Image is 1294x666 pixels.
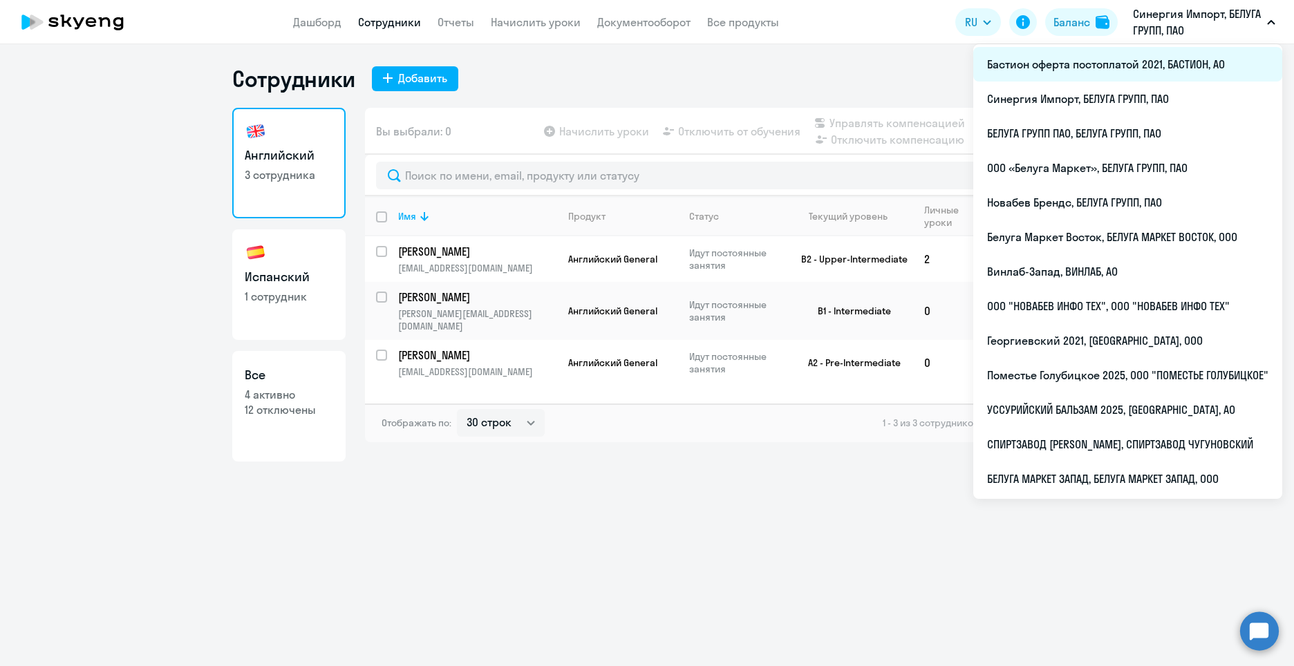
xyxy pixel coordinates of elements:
div: Статус [689,210,784,222]
button: RU [955,8,1001,36]
div: Имя [398,210,416,222]
span: Английский General [568,253,657,265]
button: Добавить [372,66,458,91]
p: [PERSON_NAME][EMAIL_ADDRESS][DOMAIN_NAME] [398,307,556,332]
h3: Все [245,366,333,384]
a: Все продукты [707,15,779,29]
p: 4 активно [245,387,333,402]
p: 12 отключены [245,402,333,417]
a: Начислить уроки [491,15,581,29]
td: 1 [973,236,1023,282]
td: B1 - Intermediate [785,282,913,340]
div: Личные уроки [924,204,972,229]
span: RU [965,14,977,30]
span: Английский General [568,305,657,317]
p: Идут постоянные занятия [689,247,784,272]
a: [PERSON_NAME] [398,289,556,305]
td: B2 - Upper-Intermediate [785,236,913,282]
a: [PERSON_NAME] [398,244,556,259]
p: 1 сотрудник [245,289,333,304]
p: Идут постоянные занятия [689,298,784,323]
h3: Английский [245,146,333,164]
div: Статус [689,210,719,222]
span: Вы выбрали: 0 [376,123,451,140]
div: Добавить [398,70,447,86]
a: Документооборот [597,15,691,29]
img: balance [1096,15,1109,29]
h1: Сотрудники [232,65,355,93]
td: 0 [913,340,973,386]
h3: Испанский [245,268,333,286]
div: Продукт [568,210,677,222]
td: A2 - Pre-Intermediate [785,340,913,386]
button: Балансbalance [1045,8,1118,36]
span: Английский General [568,356,657,369]
a: Отчеты [438,15,474,29]
img: spanish [245,242,267,264]
span: Отображать по: [382,417,451,429]
a: Все4 активно12 отключены [232,351,346,462]
ul: RU [973,44,1282,499]
a: Дашборд [293,15,341,29]
span: 1 - 3 из 3 сотрудников [883,417,979,429]
p: 3 сотрудника [245,167,333,182]
div: Личные уроки [924,204,963,229]
a: Английский3 сотрудника [232,108,346,218]
p: Идут постоянные занятия [689,350,784,375]
button: Синергия Импорт, БЕЛУГА ГРУПП, ПАО [1126,6,1282,39]
a: [PERSON_NAME] [398,348,556,363]
a: Сотрудники [358,15,421,29]
a: Испанский1 сотрудник [232,229,346,340]
td: 1 [973,282,1023,340]
td: 0 [913,282,973,340]
p: [PERSON_NAME] [398,289,554,305]
div: Имя [398,210,556,222]
td: 2 [913,236,973,282]
p: [PERSON_NAME] [398,244,554,259]
p: [PERSON_NAME] [398,348,554,363]
input: Поиск по имени, email, продукту или статусу [376,162,1051,189]
div: Баланс [1053,14,1090,30]
div: Текущий уровень [796,210,912,222]
p: [EMAIL_ADDRESS][DOMAIN_NAME] [398,365,556,378]
div: Текущий уровень [809,210,888,222]
td: 28 [973,340,1023,386]
p: [EMAIL_ADDRESS][DOMAIN_NAME] [398,262,556,274]
img: english [245,120,267,142]
div: Продукт [568,210,606,222]
p: Синергия Импорт, БЕЛУГА ГРУПП, ПАО [1133,6,1262,39]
